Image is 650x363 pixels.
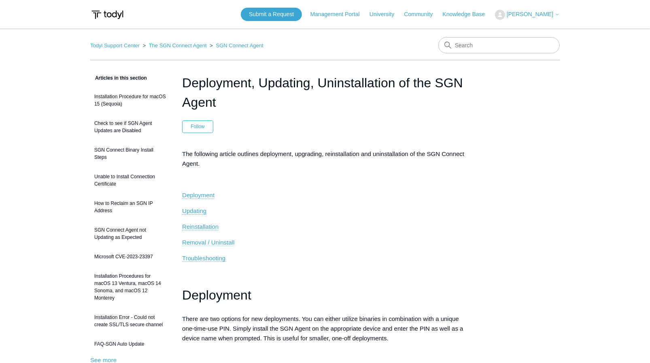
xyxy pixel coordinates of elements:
a: Deployment [182,192,215,199]
a: Installation Procedure for macOS 15 (Sequoia) [90,89,170,112]
a: How to Reclaim an SGN IP Address [90,196,170,218]
li: Todyl Support Center [90,42,141,49]
li: SGN Connect Agent [208,42,263,49]
button: Follow Article [182,120,213,133]
a: The SGN Connect Agent [149,42,207,49]
a: Management Portal [310,10,368,19]
a: Installation Procedures for macOS 13 Ventura, macOS 14 Sonoma, and macOS 12 Monterey [90,268,170,306]
a: SGN Connect Agent [216,42,263,49]
a: Updating [182,207,206,215]
span: Deployment [182,288,251,302]
a: SGN Connect Agent not Updating as Expected [90,222,170,245]
a: University [370,10,402,19]
span: There are two options for new deployments. You can either utilize binaries in combination with a ... [182,315,463,342]
h1: Deployment, Updating, Uninstallation of the SGN Agent [182,73,468,112]
li: The SGN Connect Agent [141,42,208,49]
a: Submit a Request [241,8,302,21]
a: Reinstallation [182,223,219,230]
a: Unable to Install Connection Certificate [90,169,170,192]
a: Installation Error - Could not create SSL/TLS secure channel [90,310,170,332]
a: Microsoft CVE-2023-23397 [90,249,170,264]
img: Todyl Support Center Help Center home page [90,7,125,22]
span: [PERSON_NAME] [507,11,553,17]
span: The following article outlines deployment, upgrading, reinstallation and uninstallation of the SG... [182,150,464,167]
input: Search [438,37,560,53]
a: Check to see if SGN Agent Updates are Disabled [90,116,170,138]
a: FAQ-SGN Auto Update [90,336,170,352]
a: Removal / Uninstall [182,239,234,246]
a: Todyl Support Center [90,42,140,49]
a: Knowledge Base [443,10,493,19]
a: SGN Connect Binary Install Steps [90,142,170,165]
span: Updating [182,207,206,214]
span: Articles in this section [90,75,147,81]
a: Troubleshooting [182,255,225,262]
button: [PERSON_NAME] [495,10,560,20]
a: Community [404,10,441,19]
span: Reinstallation [182,223,219,230]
